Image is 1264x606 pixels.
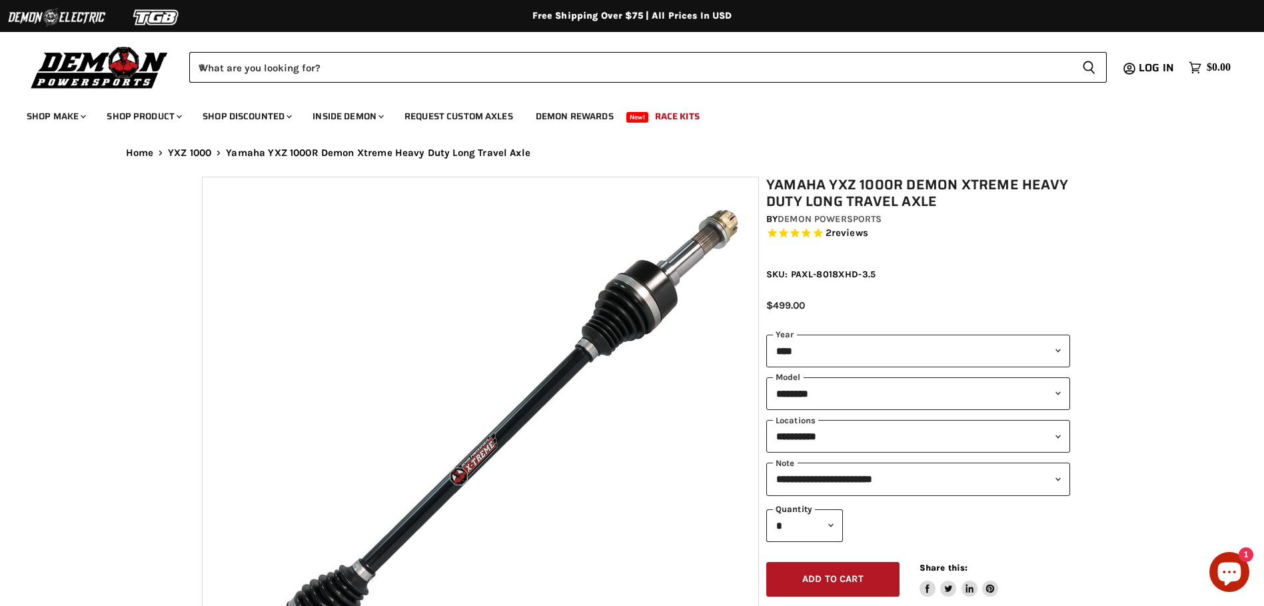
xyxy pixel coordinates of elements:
a: Home [126,147,154,159]
select: Quantity [766,509,843,542]
div: SKU: PAXL-8018XHD-3.5 [766,267,1070,281]
a: Race Kits [645,103,710,130]
span: Add to cart [802,573,864,585]
a: Demon Rewards [526,103,624,130]
a: Demon Powersports [778,213,882,225]
a: Request Custom Axles [394,103,523,130]
a: Shop Product [97,103,190,130]
span: 2 reviews [826,227,868,239]
span: Rated 5.0 out of 5 stars 2 reviews [766,227,1070,241]
img: TGB Logo 2 [107,5,207,30]
select: keys [766,420,1070,453]
div: Free Shipping Over $75 | All Prices In USD [99,10,1165,22]
select: keys [766,463,1070,495]
button: Add to cart [766,562,900,597]
span: $499.00 [766,299,805,311]
nav: Breadcrumbs [99,147,1165,159]
span: reviews [832,227,868,239]
span: Log in [1139,59,1174,76]
img: Demon Powersports [27,43,173,91]
div: by [766,212,1070,227]
a: $0.00 [1182,58,1237,77]
input: When autocomplete results are available use up and down arrows to review and enter to select [189,52,1071,83]
button: Search [1071,52,1107,83]
span: Share this: [920,563,967,573]
span: New! [626,112,649,123]
aside: Share this: [920,562,999,597]
a: Shop Make [17,103,94,130]
inbox-online-store-chat: Shopify online store chat [1205,552,1253,595]
ul: Main menu [17,97,1227,130]
a: Shop Discounted [193,103,300,130]
a: YXZ 1000 [168,147,211,159]
a: Inside Demon [303,103,392,130]
span: Yamaha YXZ 1000R Demon Xtreme Heavy Duty Long Travel Axle [226,147,530,159]
span: $0.00 [1207,61,1231,74]
h1: Yamaha YXZ 1000R Demon Xtreme Heavy Duty Long Travel Axle [766,177,1070,210]
a: Log in [1133,62,1182,74]
form: Product [189,52,1107,83]
select: modal-name [766,377,1070,410]
img: Demon Electric Logo 2 [7,5,107,30]
select: year [766,335,1070,367]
